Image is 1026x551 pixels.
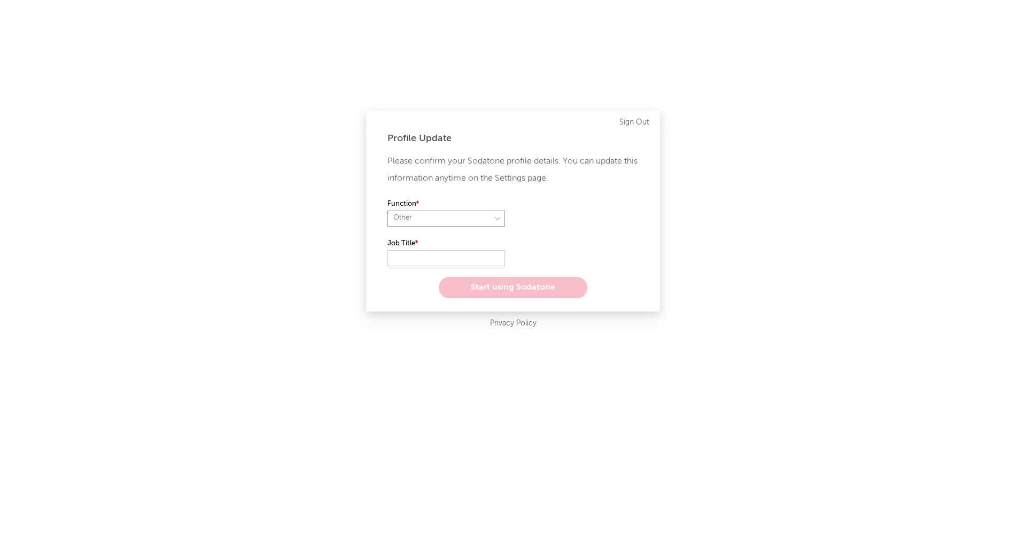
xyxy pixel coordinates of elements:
[387,153,639,187] p: Please confirm your Sodatone profile details. You can update this information anytime on the Sett...
[619,116,649,129] a: Sign Out
[490,317,537,330] a: Privacy Policy
[439,277,587,298] button: Start using Sodatone
[387,198,505,211] label: Function
[387,132,639,145] div: Profile Update
[387,237,505,250] label: Job Title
